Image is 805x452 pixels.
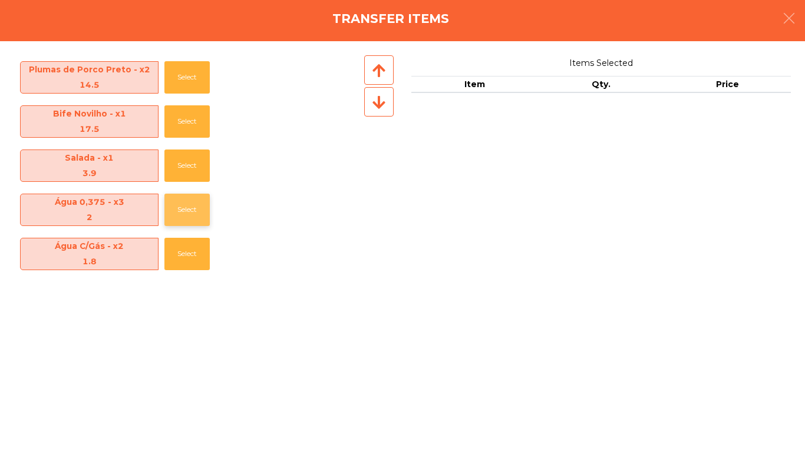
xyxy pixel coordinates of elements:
[21,210,158,225] div: 2
[664,76,791,94] th: Price
[21,239,158,270] span: Água C/Gás - x2
[21,122,158,137] div: 17.5
[164,105,210,138] button: Select
[164,238,210,270] button: Select
[21,254,158,270] div: 1.8
[332,10,449,28] h4: Transfer items
[21,195,158,225] span: Água 0,375 - x3
[21,62,158,93] span: Plumas de Porco Preto - x2
[21,107,158,137] span: Bife Novilho - x1
[164,194,210,226] button: Select
[411,55,791,71] span: Items Selected
[21,151,158,181] span: Salada - x1
[21,166,158,181] div: 3.9
[164,149,210,182] button: Select
[411,76,538,94] th: Item
[538,76,665,94] th: Qty.
[164,61,210,94] button: Select
[21,78,158,93] div: 14.5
